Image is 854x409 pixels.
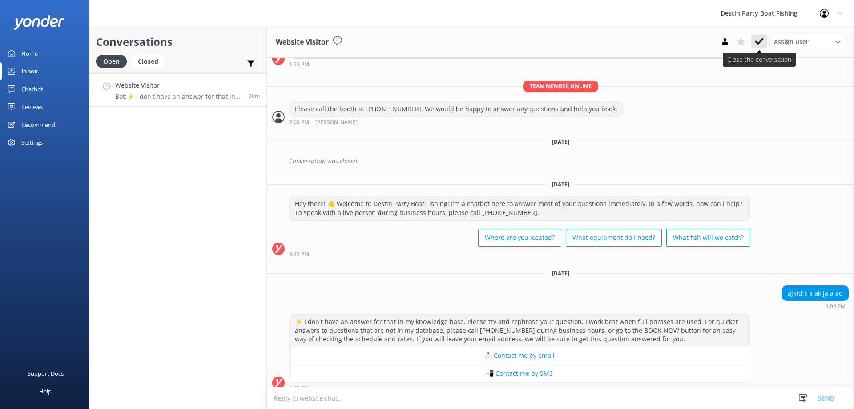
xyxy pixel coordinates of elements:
[96,55,127,68] div: Open
[39,382,52,400] div: Help
[289,251,750,257] div: Sep 14 2025 09:22pm (UTC -05:00) America/Cancun
[96,33,260,50] h2: Conversations
[21,116,55,134] div: Recommend
[289,154,849,169] div: Conversation was closed.
[89,73,266,107] a: Website VisitorBot:⚡ I don't have an answer for that in my knowledge base. Please try and rephras...
[290,196,750,220] div: Hey there! 👋 Welcome to Destin Party Boat Fishing! I'm a chatbot here to answer most of your ques...
[290,347,750,364] button: 📩 Contact me by email
[115,93,242,101] p: Bot: ⚡ I don't have an answer for that in my knowledge base. Please try and rephrase your questio...
[28,364,64,382] div: Support Docs
[774,37,809,47] span: Assign user
[21,134,43,151] div: Settings
[21,45,38,62] div: Home
[666,229,750,247] button: What fish will we catch?
[315,120,358,126] span: [PERSON_NAME]
[290,101,623,117] div: Please call the booth at [PHONE_NUMBER]. We would be happy to answer any questions and help you b...
[96,56,131,66] a: Open
[782,286,848,301] div: ajkfd;k a aklja a ad
[115,81,242,90] h4: Website Visitor
[272,154,849,169] div: 2025-09-12T08:37:38.056
[769,35,845,49] div: Assign User
[289,62,309,67] strong: 1:52 PM
[21,98,43,116] div: Reviews
[276,36,329,48] h3: Website Visitor
[289,386,309,391] strong: 1:09 PM
[523,81,598,92] span: Team member online
[249,92,260,100] span: Sep 17 2025 01:09pm (UTC -05:00) America/Cancun
[289,61,750,67] div: Sep 11 2025 01:52pm (UTC -05:00) America/Cancun
[547,181,575,188] span: [DATE]
[478,229,561,247] button: Where are you located?
[21,80,43,98] div: Chatbot
[547,138,575,146] span: [DATE]
[547,270,575,277] span: [DATE]
[566,229,662,247] button: What equipment do I need?
[13,15,64,30] img: yonder-white-logo.png
[21,62,38,80] div: Inbox
[131,56,169,66] a: Closed
[290,314,750,347] div: ⚡ I don't have an answer for that in my knowledge base. Please try and rephrase your question, I ...
[289,252,309,257] strong: 9:22 PM
[290,364,750,382] button: 📲 Contact me by SMS
[289,120,309,126] strong: 2:00 PM
[782,303,849,309] div: Sep 17 2025 01:09pm (UTC -05:00) America/Cancun
[131,55,165,68] div: Closed
[289,385,750,391] div: Sep 17 2025 01:09pm (UTC -05:00) America/Cancun
[826,304,846,309] strong: 1:09 PM
[289,119,623,126] div: Sep 11 2025 02:00pm (UTC -05:00) America/Cancun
